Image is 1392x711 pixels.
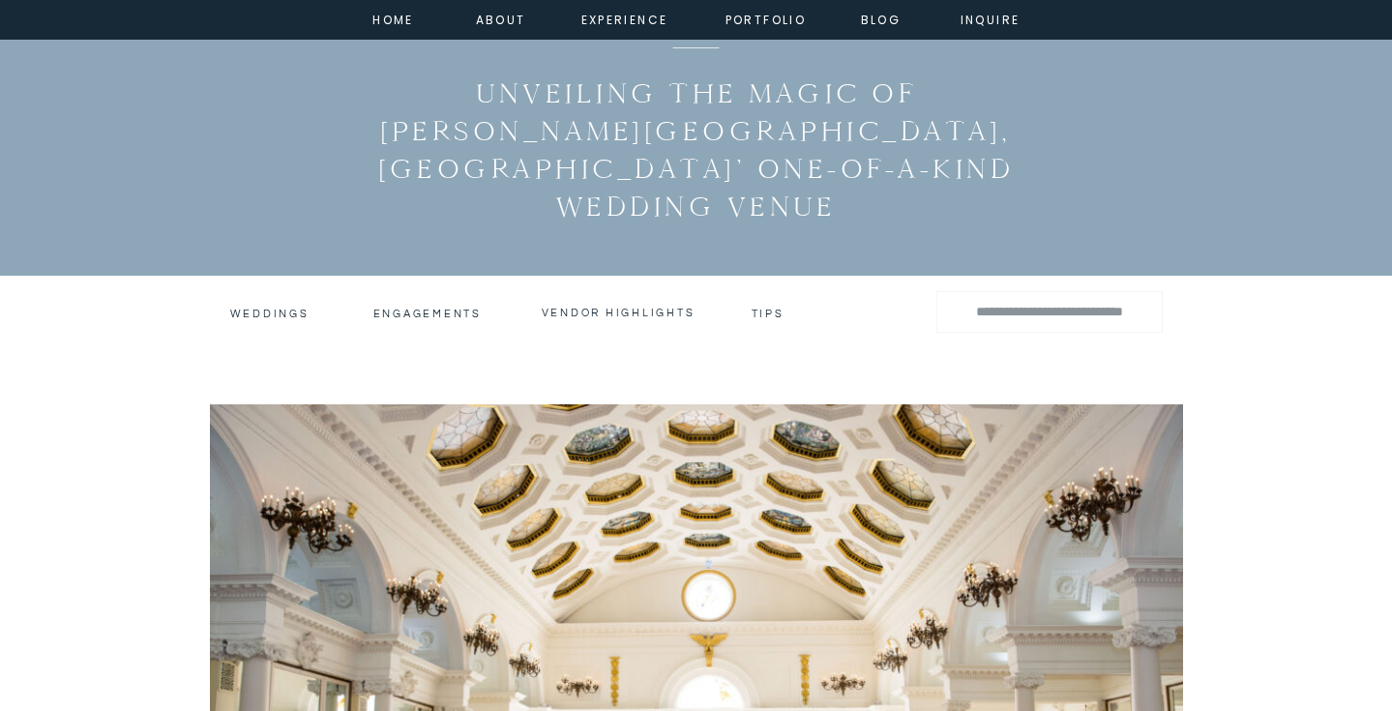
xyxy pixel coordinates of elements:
a: portfolio [725,10,808,27]
a: tips [752,307,787,316]
a: experience [581,10,660,27]
h1: Unveiling the Magic of [PERSON_NAME][GEOGRAPHIC_DATA], [GEOGRAPHIC_DATA]’ One-of-a-Kind Wedding V... [356,74,1037,225]
a: home [368,10,420,27]
a: Vendor Highlights [607,15,785,29]
a: Weddings [230,307,307,320]
a: vendor highlights [542,306,696,319]
a: inquire [956,10,1025,27]
a: Blog [846,10,916,27]
a: engagements [373,307,487,320]
a: about [476,10,519,27]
